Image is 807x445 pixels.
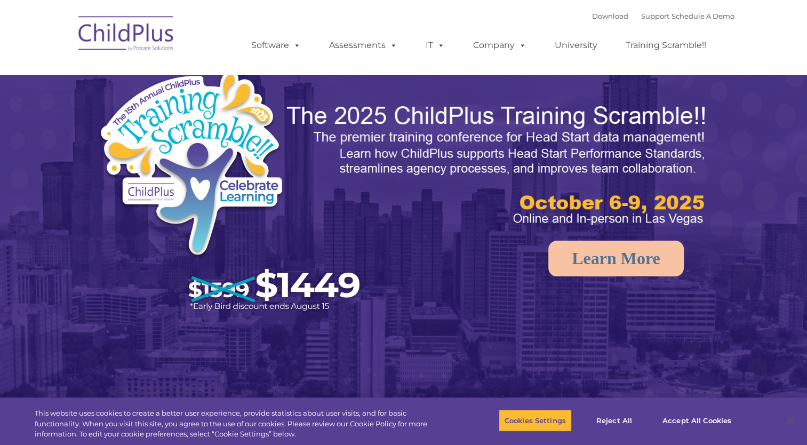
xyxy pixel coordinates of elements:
a: University [544,35,608,56]
div: This website uses cookies to create a better user experience, provide statistics about user visit... [35,408,444,440]
a: Learn More [548,241,684,276]
font: | [592,12,734,20]
a: Schedule A Demo [672,12,734,20]
a: Training Scramble!! [615,35,717,56]
a: Download [592,12,628,20]
a: Software [241,35,311,56]
a: Company [462,35,537,56]
button: Cookies Settings [499,409,572,432]
img: ChildPlus by Procare Solutions [73,9,180,62]
a: Support [641,12,669,20]
span: Phone number [148,114,194,122]
span: Last name [148,70,181,78]
button: Accept All Cookies [657,409,737,432]
button: Reject All [581,409,648,432]
a: IT [415,35,456,56]
a: Assessments [318,35,408,56]
button: Close [778,409,802,432]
